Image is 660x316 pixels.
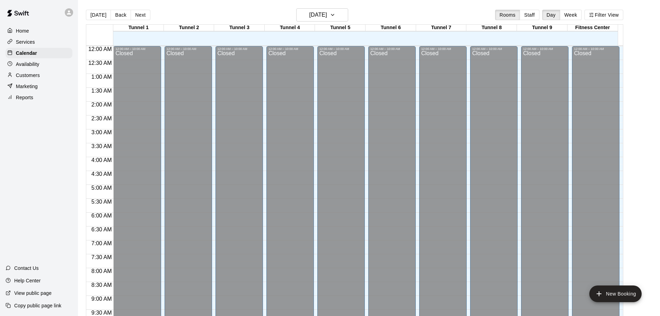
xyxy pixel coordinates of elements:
p: Availability [16,61,39,68]
a: Availability [6,59,72,69]
p: View public page [14,290,52,297]
span: 7:00 AM [90,240,114,246]
div: Tunnel 3 [214,25,265,31]
span: 3:00 AM [90,129,114,135]
span: 9:30 AM [90,310,114,316]
div: Tunnel 7 [416,25,467,31]
span: 4:00 AM [90,157,114,163]
button: Staff [520,10,539,20]
span: 3:30 AM [90,143,114,149]
p: Help Center [14,277,41,284]
div: Tunnel 9 [517,25,567,31]
div: 12:00 AM – 10:00 AM [115,47,159,51]
a: Home [6,26,72,36]
div: 12:00 AM – 10:00 AM [269,47,312,51]
h6: [DATE] [309,10,327,20]
a: Marketing [6,81,72,92]
div: 12:00 AM – 10:00 AM [421,47,465,51]
span: 2:30 AM [90,116,114,121]
span: 4:30 AM [90,171,114,177]
span: 6:30 AM [90,227,114,232]
span: 2:00 AM [90,102,114,108]
div: 12:00 AM – 10:00 AM [370,47,414,51]
button: Back [111,10,131,20]
span: 1:00 AM [90,74,114,80]
a: Customers [6,70,72,80]
button: [DATE] [86,10,111,20]
p: Contact Us [14,265,39,272]
div: 12:00 AM – 10:00 AM [523,47,566,51]
div: 12:00 AM – 10:00 AM [319,47,363,51]
div: Fitness Center [567,25,618,31]
span: 12:30 AM [87,60,114,66]
button: add [589,285,642,302]
button: [DATE] [296,8,348,22]
div: Tunnel 6 [366,25,416,31]
div: 12:00 AM – 10:00 AM [574,47,617,51]
div: Tunnel 1 [113,25,164,31]
div: Tunnel 8 [466,25,517,31]
span: 8:00 AM [90,268,114,274]
div: Tunnel 5 [315,25,366,31]
p: Copy public page link [14,302,61,309]
p: Home [16,27,29,34]
span: 5:30 AM [90,199,114,205]
p: Services [16,39,35,45]
button: Day [542,10,560,20]
div: 12:00 AM – 10:00 AM [472,47,516,51]
p: Calendar [16,50,37,57]
button: Rooms [495,10,520,20]
p: Marketing [16,83,38,90]
a: Reports [6,92,72,103]
span: 9:00 AM [90,296,114,302]
p: Reports [16,94,33,101]
button: Next [131,10,150,20]
span: 1:30 AM [90,88,114,94]
button: Week [560,10,582,20]
div: 12:00 AM – 10:00 AM [167,47,210,51]
a: Calendar [6,48,72,58]
span: 6:00 AM [90,213,114,219]
span: 12:00 AM [87,46,114,52]
a: Services [6,37,72,47]
div: Tunnel 4 [265,25,315,31]
span: 7:30 AM [90,254,114,260]
button: Filter View [584,10,623,20]
p: Customers [16,72,40,79]
div: 12:00 AM – 10:00 AM [218,47,261,51]
div: Tunnel 2 [164,25,214,31]
span: 8:30 AM [90,282,114,288]
span: 5:00 AM [90,185,114,191]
